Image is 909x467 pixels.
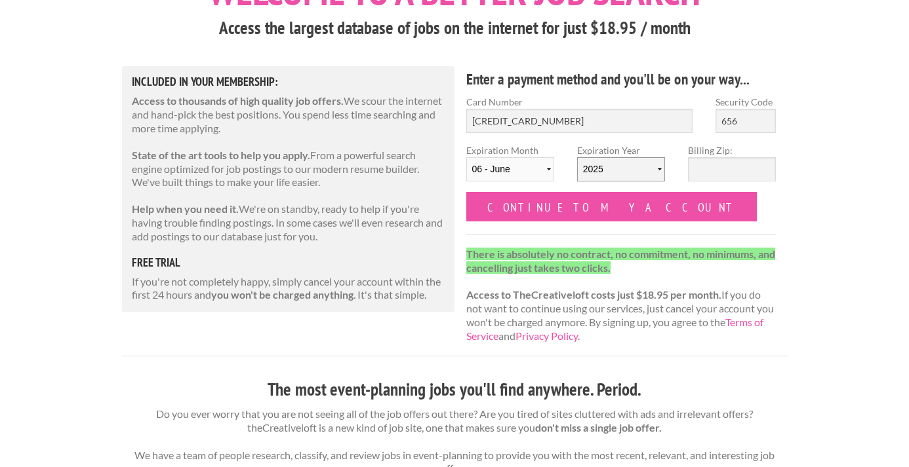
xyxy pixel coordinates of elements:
strong: don't miss a single job offer. [535,421,662,434]
p: We're on standby, ready to help if you're having trouble finding postings. In some cases we'll ev... [132,202,445,243]
select: Expiration Month [466,157,554,181]
a: Terms of Service [466,316,763,342]
input: Continue to my account [466,192,758,221]
p: If you're not completely happy, simply cancel your account within the first 24 hours and . It's t... [132,275,445,303]
label: Billing Zip: [688,143,776,157]
p: We scour the internet and hand-pick the best positions. You spend less time searching and more ti... [132,94,445,135]
label: Security Code [716,95,776,109]
h4: Enter a payment method and you'll be on your way... [466,69,777,90]
p: From a powerful search engine optimized for job postings to our modern resume builder. We've buil... [132,149,445,189]
a: Privacy Policy [515,329,578,342]
strong: There is absolutely no contract, no commitment, no minimums, and cancelling just takes two clicks. [466,248,775,274]
strong: Access to thousands of high quality job offers. [132,94,344,107]
p: If you do not want to continue using our services, just cancel your account you won't be charged ... [466,248,777,343]
strong: you won't be charged anything [211,288,353,301]
strong: Help when you need it. [132,202,239,215]
strong: State of the art tools to help you apply. [132,149,310,161]
label: Expiration Month [466,143,554,192]
h5: Included in Your Membership: [132,76,445,88]
h5: free trial [132,257,445,269]
strong: Access to TheCreativeloft costs just $18.95 per month. [466,288,721,301]
h3: The most event-planning jobs you'll find anywhere. Period. [122,377,788,402]
h3: Access the largest database of jobs on the internet for just $18.95 / month [122,16,788,41]
label: Card Number [466,95,693,109]
label: Expiration Year [577,143,665,192]
select: Expiration Year [577,157,665,181]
